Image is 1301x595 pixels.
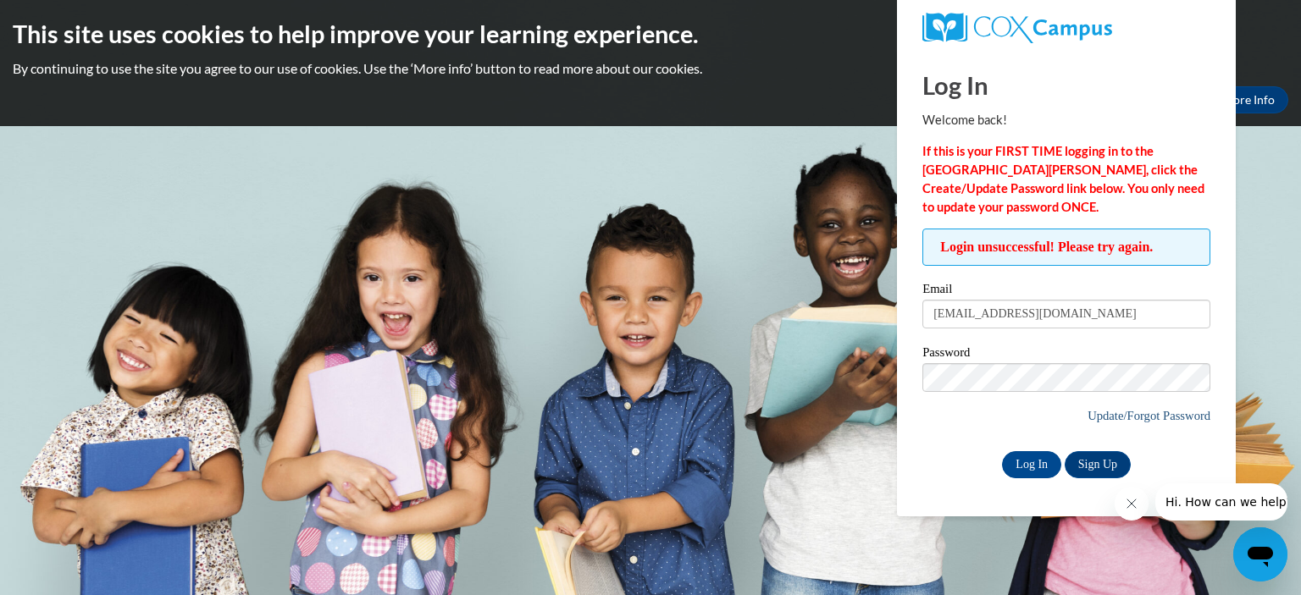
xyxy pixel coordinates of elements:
strong: If this is your FIRST TIME logging in to the [GEOGRAPHIC_DATA][PERSON_NAME], click the Create/Upd... [922,144,1204,214]
input: Log In [1002,451,1061,478]
span: Hi. How can we help? [10,12,137,25]
h1: Log In [922,68,1210,102]
a: Sign Up [1065,451,1131,478]
span: Login unsuccessful! Please try again. [922,229,1210,266]
p: By continuing to use the site you agree to our use of cookies. Use the ‘More info’ button to read... [13,59,1288,78]
p: Welcome back! [922,111,1210,129]
h2: This site uses cookies to help improve your learning experience. [13,17,1288,51]
iframe: Button to launch messaging window [1233,527,1287,581]
a: Update/Forgot Password [1088,409,1210,422]
iframe: Close message [1115,487,1149,521]
label: Email [922,283,1210,300]
img: COX Campus [922,13,1112,43]
a: COX Campus [922,13,1210,43]
label: Password [922,346,1210,363]
a: More Info [1209,86,1288,113]
iframe: Message from company [1155,483,1287,521]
